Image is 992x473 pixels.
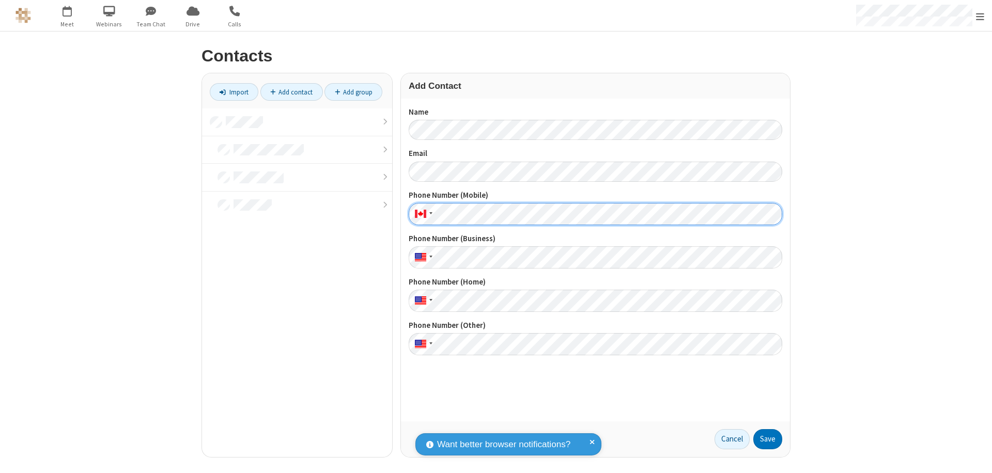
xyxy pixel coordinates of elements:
label: Phone Number (Other) [409,320,782,332]
label: Phone Number (Mobile) [409,190,782,201]
h2: Contacts [202,47,791,65]
button: Save [753,429,782,450]
label: Email [409,148,782,160]
img: QA Selenium DO NOT DELETE OR CHANGE [16,8,31,23]
span: Meet [48,20,87,29]
div: United States: + 1 [409,246,436,269]
span: Drive [174,20,212,29]
label: Phone Number (Business) [409,233,782,245]
span: Webinars [90,20,129,29]
h3: Add Contact [409,81,782,91]
a: Add contact [260,83,323,101]
a: Add group [324,83,382,101]
div: United States: + 1 [409,333,436,355]
div: Canada: + 1 [409,203,436,225]
label: Name [409,106,782,118]
a: Import [210,83,258,101]
label: Phone Number (Home) [409,276,782,288]
span: Calls [215,20,254,29]
span: Team Chat [132,20,171,29]
span: Want better browser notifications? [437,438,570,451]
div: United States: + 1 [409,290,436,312]
a: Cancel [715,429,750,450]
